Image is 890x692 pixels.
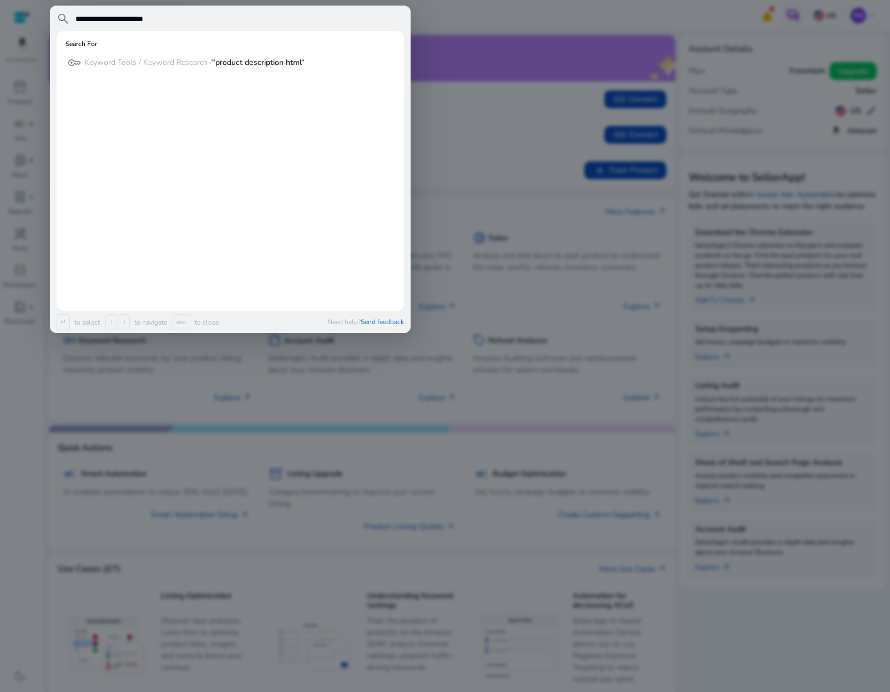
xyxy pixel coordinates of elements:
[173,314,190,330] span: esc
[57,314,70,330] span: ↵
[119,314,130,330] span: ↓
[105,314,117,330] span: ↑
[72,318,100,327] p: to select
[132,318,167,327] p: to navigate
[65,40,97,48] h6: Search For
[57,12,70,26] span: search
[212,57,305,68] b: “product description html“
[193,318,219,327] p: to close
[68,56,81,69] span: key
[327,317,404,326] p: Need help?
[84,57,305,68] p: Keyword Tools / Keyword Research /
[361,317,404,326] span: Send feedback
